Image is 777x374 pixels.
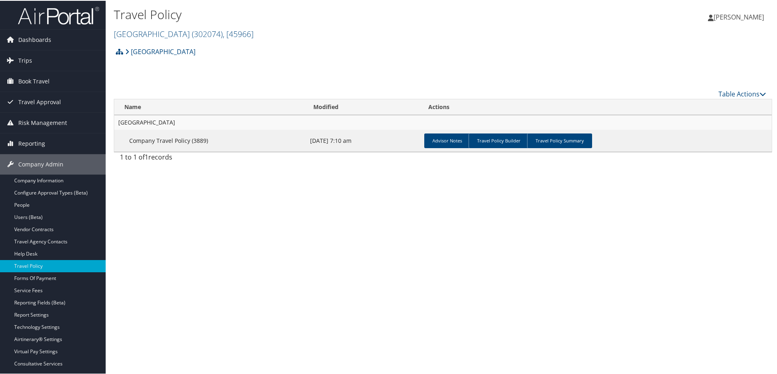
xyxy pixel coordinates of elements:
[718,89,766,98] a: Table Actions
[708,4,772,28] a: [PERSON_NAME]
[527,133,592,147] a: Travel Policy Summary
[18,5,99,24] img: airportal-logo.png
[223,28,254,39] span: , [ 45966 ]
[306,129,421,151] td: [DATE] 7:10 am
[114,129,306,151] td: Company Travel Policy (3889)
[714,12,764,21] span: [PERSON_NAME]
[114,114,772,129] td: [GEOGRAPHIC_DATA]
[18,153,63,174] span: Company Admin
[18,70,50,91] span: Book Travel
[114,98,306,114] th: Name: activate to sort column ascending
[120,151,272,165] div: 1 to 1 of records
[424,133,470,147] a: Advisor Notes
[421,98,772,114] th: Actions
[18,133,45,153] span: Reporting
[306,98,421,114] th: Modified: activate to sort column ascending
[145,152,148,161] span: 1
[114,28,254,39] a: [GEOGRAPHIC_DATA]
[192,28,223,39] span: ( 302074 )
[469,133,529,147] a: Travel Policy Builder
[114,5,553,22] h1: Travel Policy
[18,29,51,49] span: Dashboards
[18,50,32,70] span: Trips
[18,91,61,112] span: Travel Approval
[125,43,195,59] a: [GEOGRAPHIC_DATA]
[18,112,67,132] span: Risk Management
